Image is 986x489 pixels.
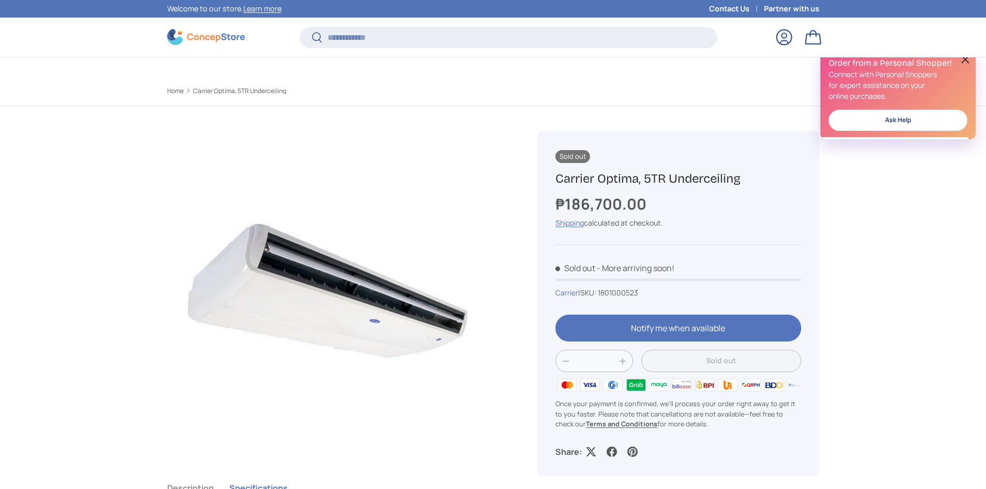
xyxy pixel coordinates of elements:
a: Carrier Optima, 5TR Underceiling [193,88,286,94]
span: SKU: [580,288,596,298]
a: Ask Help [829,110,967,131]
span: Sold out [555,150,590,163]
img: visa [579,377,601,393]
p: - More arriving soon! [597,262,674,274]
a: Home [167,88,184,94]
img: qrph [739,377,762,393]
img: gcash [601,377,624,393]
img: ConcepStore [167,29,245,45]
img: billease [670,377,693,393]
button: Sold out [641,350,801,372]
h1: Carrier Optima, 5TR Underceiling [555,171,801,187]
media-gallery: Gallery Viewer [167,131,488,452]
img: metrobank [785,377,808,393]
a: Contact Us [709,3,764,14]
img: grabpay [624,377,647,393]
a: Carrier [555,288,578,298]
p: Share: [555,446,582,458]
img: bpi [694,377,716,393]
a: Partner with us [764,3,819,14]
a: Learn more [243,4,282,13]
img: bdo [762,377,785,393]
img: ubp [716,377,739,393]
span: | [578,288,638,298]
span: Sold out [555,262,595,274]
p: Connect with Personal Shoppers for expert assistance on your online purchases. [829,69,967,101]
a: Shipping [555,218,584,228]
a: Terms and Conditions [586,419,657,428]
img: maya [647,377,670,393]
p: Welcome to our store. [167,3,282,14]
nav: Breadcrumbs [167,86,513,96]
p: Once your payment is confirmed, we'll process your order right away to get it to you faster. Plea... [555,399,801,429]
h2: Order from a Personal Shopper! [829,57,967,69]
strong: ₱186,700.00 [555,194,649,214]
img: master [555,377,578,393]
div: calculated at checkout. [555,217,801,228]
span: 1801000523 [598,288,638,298]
